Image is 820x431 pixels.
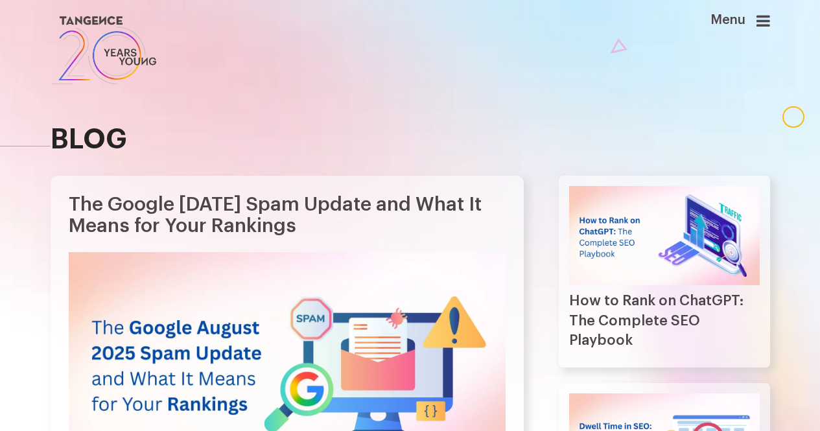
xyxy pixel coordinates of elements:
img: logo SVG [51,13,158,87]
img: How to Rank on ChatGPT: The Complete SEO Playbook [569,186,760,285]
h2: blog [51,124,770,154]
a: How to Rank on ChatGPT: The Complete SEO Playbook [569,294,744,348]
h1: The Google [DATE] Spam Update and What It Means for Your Rankings [69,194,506,237]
